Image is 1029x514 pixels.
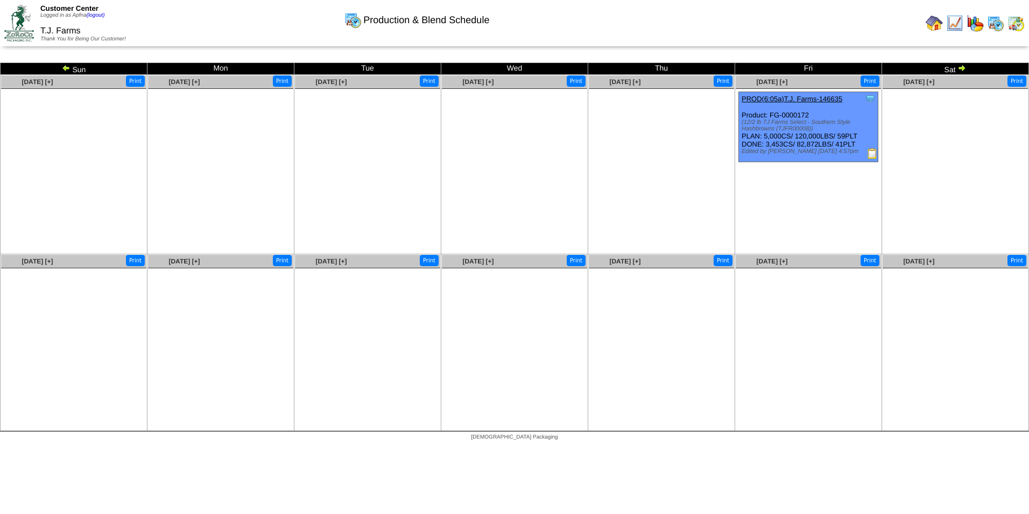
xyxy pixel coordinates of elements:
button: Print [567,255,586,266]
td: Sat [882,63,1029,75]
a: [DATE] [+] [609,78,640,86]
div: Edited by [PERSON_NAME] [DATE] 4:57pm [742,148,878,155]
a: [DATE] [+] [22,78,53,86]
img: arrowright.gif [957,64,966,72]
a: [DATE] [+] [315,78,347,86]
a: [DATE] [+] [756,258,787,265]
button: Print [714,255,732,266]
a: [DATE] [+] [315,258,347,265]
td: Fri [735,63,882,75]
a: [DATE] [+] [609,258,640,265]
a: [DATE] [+] [756,78,787,86]
span: Customer Center [40,4,98,12]
button: Print [273,255,292,266]
span: Production & Blend Schedule [363,15,489,26]
span: Thank You for Being Our Customer! [40,36,126,42]
a: [DATE] [+] [22,258,53,265]
td: Sun [1,63,147,75]
button: Print [420,75,439,87]
button: Print [567,75,586,87]
td: Wed [441,63,588,75]
span: Logged in as Apfna [40,12,105,18]
button: Print [714,75,732,87]
button: Print [126,255,145,266]
td: Tue [294,63,441,75]
img: line_graph.gif [946,15,963,32]
button: Print [273,75,292,87]
img: calendarprod.gif [987,15,1004,32]
button: Print [861,255,879,266]
a: [DATE] [+] [168,78,200,86]
a: [DATE] [+] [168,258,200,265]
span: [DEMOGRAPHIC_DATA] Packaging [471,434,558,440]
img: calendarinout.gif [1007,15,1025,32]
td: Thu [588,63,735,75]
a: [DATE] [+] [903,258,934,265]
div: (12/2 lb TJ Farms Select - Southern Style Hashbrowns (TJFR00008)) [742,119,878,132]
img: Tooltip [865,93,876,104]
button: Print [420,255,439,266]
a: [DATE] [+] [462,258,494,265]
button: Print [1007,255,1026,266]
div: Product: FG-0000172 PLAN: 5,000CS / 120,000LBS / 59PLT DONE: 3,453CS / 82,872LBS / 41PLT [739,92,878,162]
a: (logout) [87,12,105,18]
img: ZoRoCo_Logo(Green%26Foil)%20jpg.webp [4,5,34,41]
img: calendarprod.gif [344,11,362,29]
td: Mon [147,63,294,75]
a: PROD(6:05a)T.J. Farms-146635 [742,95,842,103]
a: [DATE] [+] [462,78,494,86]
img: Production Report [867,148,878,159]
button: Print [126,75,145,87]
span: T.J. Farms [40,26,81,36]
button: Print [861,75,879,87]
img: home.gif [926,15,943,32]
img: graph.gif [967,15,984,32]
img: arrowleft.gif [62,64,71,72]
a: [DATE] [+] [903,78,934,86]
button: Print [1007,75,1026,87]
